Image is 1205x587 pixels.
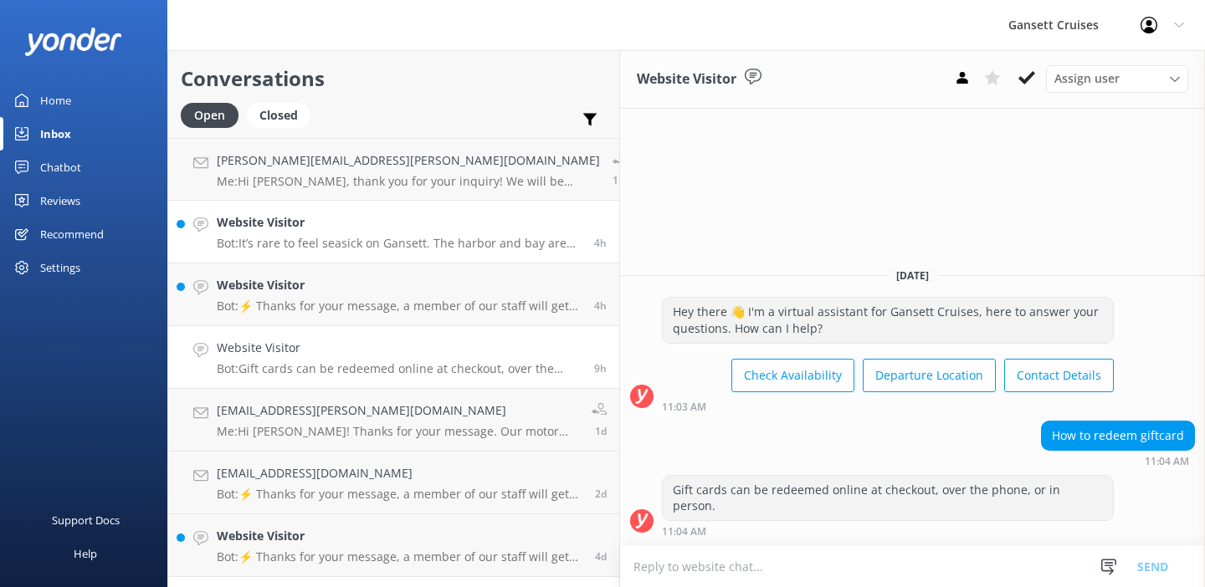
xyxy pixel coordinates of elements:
h4: [EMAIL_ADDRESS][DOMAIN_NAME] [217,464,582,482]
div: 11:04am 12-Aug-2025 (UTC -04:00) America/New_York [1041,455,1195,467]
a: [EMAIL_ADDRESS][DOMAIN_NAME]Bot:⚡ Thanks for your message, a member of our staff will get back to... [168,452,619,514]
div: 11:03am 12-Aug-2025 (UTC -04:00) America/New_York [662,401,1114,412]
div: Assign User [1046,65,1188,92]
h4: Website Visitor [217,213,582,232]
a: [PERSON_NAME][EMAIL_ADDRESS][PERSON_NAME][DOMAIN_NAME]Me:Hi [PERSON_NAME], thank you for your inq... [168,138,619,201]
div: Reviews [40,184,80,217]
h4: [PERSON_NAME][EMAIL_ADDRESS][PERSON_NAME][DOMAIN_NAME] [217,151,600,170]
button: Departure Location [863,359,996,392]
div: Support Docs [52,503,120,537]
div: Help [74,537,97,570]
p: Me: Hi [PERSON_NAME], thank you for your inquiry! We will be responding with a detailed response ... [217,174,600,189]
div: Settings [40,251,80,284]
strong: 11:04 AM [662,527,706,537]
div: Chatbot [40,151,81,184]
button: Contact Details [1004,359,1114,392]
button: Check Availability [731,359,854,392]
div: Closed [247,103,310,128]
h3: Website Visitor [637,69,736,90]
span: 11:04am 12-Aug-2025 (UTC -04:00) America/New_York [594,361,607,375]
a: Website VisitorBot:⚡ Thanks for your message, a member of our staff will get back to you as soon ... [168,514,619,577]
strong: 11:03 AM [662,402,706,412]
h2: Conversations [181,63,607,94]
div: Inbox [40,117,71,151]
span: 12:24pm 10-Aug-2025 (UTC -04:00) America/New_York [595,487,607,501]
a: Website VisitorBot:It’s rare to feel seasick on Gansett. The harbor and bay are usually calm, and... [168,201,619,263]
a: Website VisitorBot:Gift cards can be redeemed online at checkout, over the phone, or in person.9h [168,326,619,389]
a: Website VisitorBot:⚡ Thanks for your message, a member of our staff will get back to you as soon ... [168,263,619,326]
div: Hey there 👋 I'm a virtual assistant for Gansett Cruises, here to answer your questions. How can I... [663,298,1113,342]
span: 03:29pm 12-Aug-2025 (UTC -04:00) America/New_York [594,299,607,313]
span: [DATE] [886,268,939,283]
p: Bot: Gift cards can be redeemed online at checkout, over the phone, or in person. [217,361,582,376]
span: 02:55pm 11-Aug-2025 (UTC -04:00) America/New_York [595,424,607,438]
span: 12:22am 08-Aug-2025 (UTC -04:00) America/New_York [595,549,607,564]
span: 08:05pm 12-Aug-2025 (UTC -04:00) America/New_York [613,173,628,187]
h4: Website Visitor [217,276,582,294]
p: Bot: It’s rare to feel seasick on Gansett. The harbor and bay are usually calm, and our captain n... [217,236,582,251]
a: [EMAIL_ADDRESS][PERSON_NAME][DOMAIN_NAME]Me:Hi [PERSON_NAME]! Thanks for your message. Our motor ... [168,389,619,452]
div: Open [181,103,238,128]
p: Bot: ⚡ Thanks for your message, a member of our staff will get back to you as soon as we can. You... [217,487,582,502]
p: Bot: ⚡ Thanks for your message, a member of our staff will get back to you as soon as we can. You... [217,549,582,564]
div: Home [40,84,71,117]
div: Gift cards can be redeemed online at checkout, over the phone, or in person. [663,476,1113,520]
span: Assign user [1054,69,1120,88]
div: Recommend [40,217,104,251]
div: 11:04am 12-Aug-2025 (UTC -04:00) America/New_York [662,525,1114,537]
span: 03:58pm 12-Aug-2025 (UTC -04:00) America/New_York [594,236,607,250]
strong: 11:04 AM [1145,457,1189,467]
h4: Website Visitor [217,527,582,545]
a: Open [181,105,247,124]
p: Me: Hi [PERSON_NAME]! Thanks for your message. Our motor vessel Gansett, which does The Golden Ho... [217,424,579,439]
img: yonder-white-logo.png [25,28,121,55]
a: Closed [247,105,319,124]
div: How to redeem giftcard [1042,421,1194,450]
h4: Website Visitor [217,339,582,357]
p: Bot: ⚡ Thanks for your message, a member of our staff will get back to you as soon as we can. You... [217,299,582,314]
h4: [EMAIL_ADDRESS][PERSON_NAME][DOMAIN_NAME] [217,401,579,420]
